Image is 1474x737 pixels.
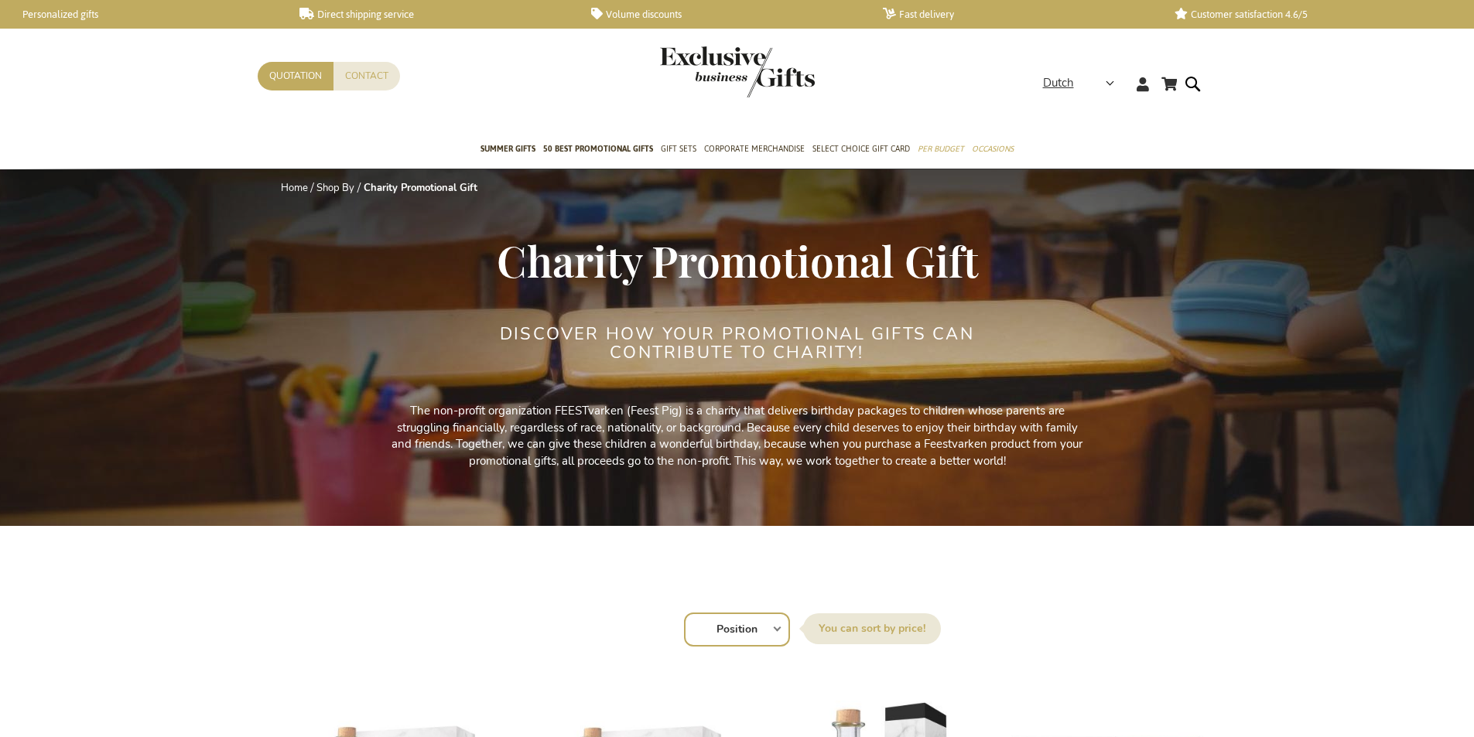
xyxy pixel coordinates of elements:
[392,403,1082,468] font: The non-profit organization FEESTvarken (Feest Pig) is a charity that delivers birthday packages ...
[812,131,910,169] a: Select Choice Gift Card
[497,231,978,288] font: Charity Promotional Gift
[481,131,535,169] a: Summer gifts
[22,5,98,24] font: Personalized gifts
[364,181,477,195] font: Charity Promotional Gift
[543,131,653,169] a: 50 best promotional gifts
[481,141,535,157] font: Summer gifts
[1175,8,1442,21] a: Customer satisfaction 4.6/5
[269,70,322,82] font: Quotation
[591,8,858,21] a: Volume discounts
[500,322,974,364] font: Discover how your promotional gifts can contribute to charity!
[972,131,1014,169] a: Occasions
[918,141,964,157] font: Per Budget
[1191,5,1308,24] font: Customer satisfaction 4.6/5
[661,131,696,169] a: Gift Sets
[918,131,964,169] a: Per Budget
[660,46,737,97] a: store logo
[345,70,388,82] font: Contact
[299,8,566,21] a: Direct shipping service
[660,46,815,97] img: Exclusive Business gifts logo
[543,141,653,157] font: 50 best promotional gifts
[606,5,682,24] font: Volume discounts
[333,62,400,90] a: Contact
[883,8,1150,21] a: Fast delivery
[812,141,910,157] font: Select Choice Gift Card
[704,141,805,157] font: Corporate Merchandise
[258,62,333,90] a: Quotation
[8,8,275,21] a: Personalized gifts
[1043,75,1074,90] font: Dutch
[281,181,308,195] a: Home
[317,5,414,24] font: Direct shipping service
[704,131,805,169] a: Corporate Merchandise
[661,141,696,157] font: Gift Sets
[972,141,1014,157] font: Occasions
[316,181,354,195] a: Shop By
[899,5,954,24] font: Fast delivery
